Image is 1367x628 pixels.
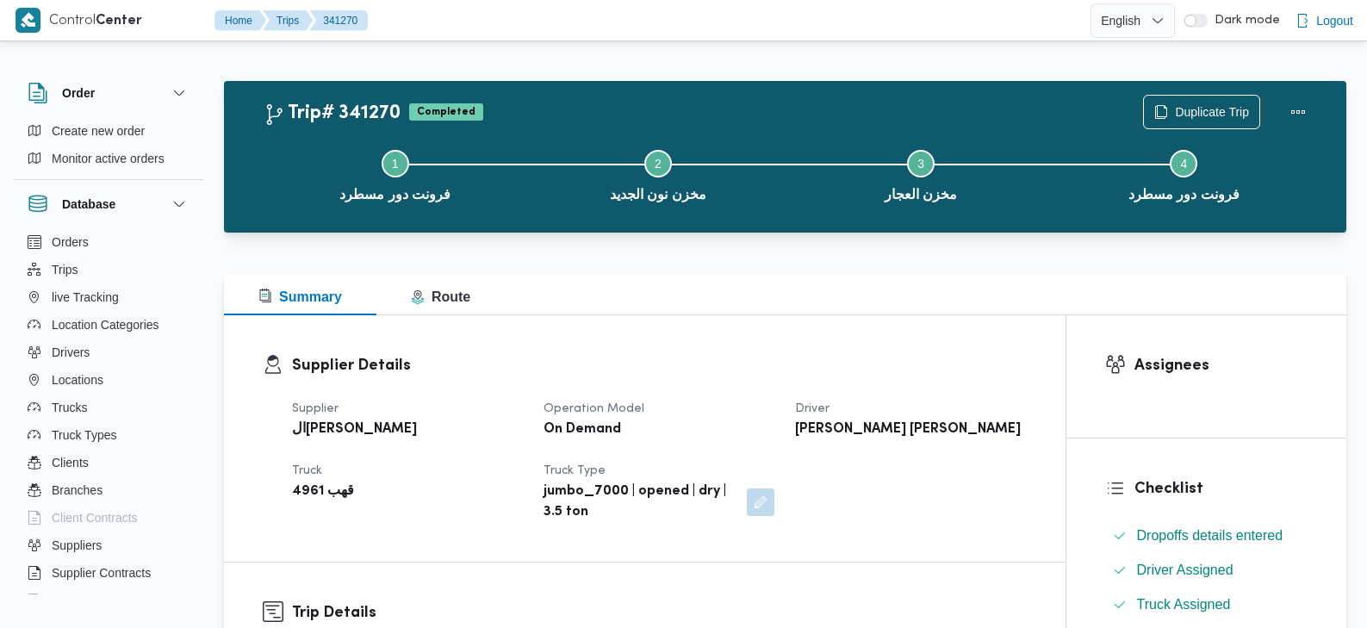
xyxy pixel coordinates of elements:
[16,8,40,33] img: X8yXhbKr1z7QwAAAABJRU5ErkJggg==
[264,103,401,125] h2: Trip# 341270
[21,449,196,476] button: Clients
[52,287,119,308] span: live Tracking
[21,339,196,366] button: Drivers
[52,425,116,445] span: Truck Types
[21,504,196,532] button: Client Contracts
[1143,95,1260,129] button: Duplicate Trip
[52,121,145,141] span: Create new order
[52,507,138,528] span: Client Contracts
[1128,184,1240,205] span: فرونت دور مسطرد
[52,342,90,363] span: Drivers
[292,601,1027,625] h3: Trip Details
[52,148,165,169] span: Monitor active orders
[21,559,196,587] button: Supplier Contracts
[21,366,196,394] button: Locations
[52,232,89,252] span: Orders
[544,482,735,523] b: jumbo_7000 | opened | dry | 3.5 ton
[28,83,190,103] button: Order
[62,194,115,215] h3: Database
[1053,129,1315,219] button: فرونت دور مسطرد
[409,103,483,121] span: Completed
[52,397,87,418] span: Trucks
[544,465,606,476] span: Truck Type
[292,482,354,502] b: قهب 4961
[52,452,89,473] span: Clients
[1106,522,1308,550] button: Dropoffs details entered
[96,15,142,28] b: Center
[790,129,1053,219] button: مخزن العجار
[885,184,957,205] span: مخزن العجار
[1137,560,1233,581] span: Driver Assigned
[14,117,203,179] div: Order
[1316,10,1353,31] span: Logout
[1289,3,1360,38] button: Logout
[292,354,1027,377] h3: Supplier Details
[1137,563,1233,577] span: Driver Assigned
[21,587,196,614] button: Devices
[52,259,78,280] span: Trips
[21,228,196,256] button: Orders
[526,129,789,219] button: مخزن نون الجديد
[1208,14,1280,28] span: Dark mode
[52,314,159,335] span: Location Categories
[544,420,621,440] b: On Demand
[1137,525,1283,546] span: Dropoffs details entered
[21,532,196,559] button: Suppliers
[1180,157,1187,171] span: 4
[21,394,196,421] button: Trucks
[610,184,706,205] span: مخزن نون الجديد
[52,563,151,583] span: Supplier Contracts
[21,421,196,449] button: Truck Types
[21,117,196,145] button: Create new order
[292,420,417,440] b: ال[PERSON_NAME]
[52,480,103,501] span: Branches
[1137,597,1231,612] span: Truck Assigned
[1106,591,1308,619] button: Truck Assigned
[544,403,644,414] span: Operation Model
[62,83,95,103] h3: Order
[264,129,526,219] button: فرونت دور مسطرد
[292,403,339,414] span: Supplier
[1281,95,1315,129] button: Actions
[21,283,196,311] button: live Tracking
[52,535,102,556] span: Suppliers
[1106,556,1308,584] button: Driver Assigned
[411,289,470,304] span: Route
[1134,477,1308,501] h3: Checklist
[795,403,830,414] span: Driver
[1175,102,1249,122] span: Duplicate Trip
[917,157,924,171] span: 3
[52,370,103,390] span: Locations
[1134,354,1308,377] h3: Assignees
[1137,528,1283,543] span: Dropoffs details entered
[214,10,266,31] button: Home
[1137,594,1231,615] span: Truck Assigned
[28,194,190,215] button: Database
[309,10,368,31] button: 341270
[21,256,196,283] button: Trips
[263,10,313,31] button: Trips
[21,476,196,504] button: Branches
[339,184,450,205] span: فرونت دور مسطرد
[21,145,196,172] button: Monitor active orders
[392,157,399,171] span: 1
[258,289,342,304] span: Summary
[14,228,203,601] div: Database
[655,157,662,171] span: 2
[795,420,1021,440] b: [PERSON_NAME] [PERSON_NAME]
[417,107,475,117] b: Completed
[21,311,196,339] button: Location Categories
[52,590,95,611] span: Devices
[292,465,322,476] span: Truck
